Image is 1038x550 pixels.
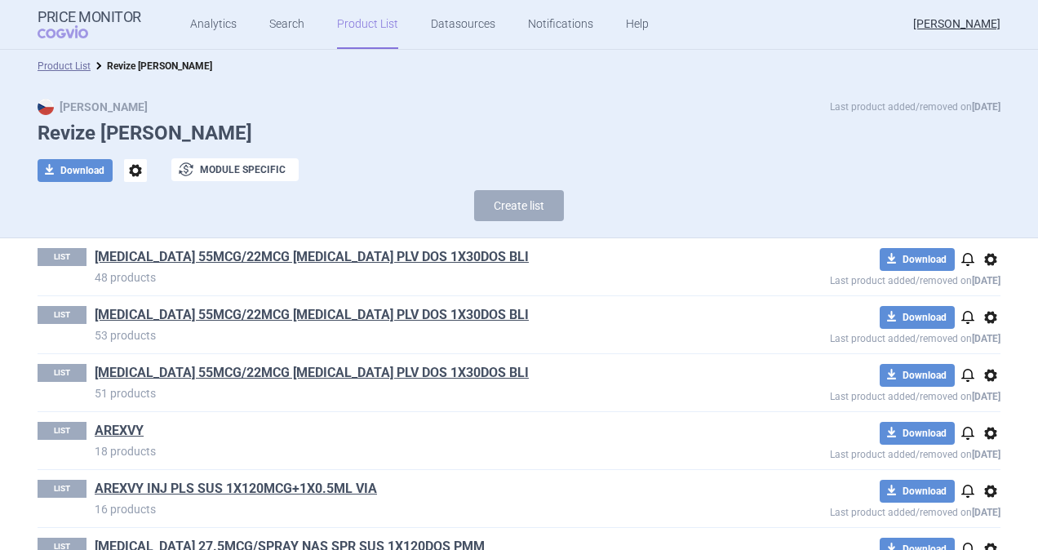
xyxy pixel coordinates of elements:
[474,190,564,221] button: Create list
[880,480,955,503] button: Download
[38,159,113,182] button: Download
[95,501,712,517] p: 16 products
[38,422,86,440] p: LIST
[880,422,955,445] button: Download
[880,248,955,271] button: Download
[38,306,86,324] p: LIST
[972,449,1000,460] strong: [DATE]
[95,480,377,498] a: AREXVY INJ PLS SUS 1X120MCG+1X0.5ML VIA
[95,248,529,266] a: [MEDICAL_DATA] 55MCG/22MCG [MEDICAL_DATA] PLV DOS 1X30DOS BLI
[712,503,1000,518] p: Last product added/removed on
[972,101,1000,113] strong: [DATE]
[712,271,1000,286] p: Last product added/removed on
[38,99,54,115] img: CZ
[107,60,212,72] strong: Revize [PERSON_NAME]
[95,422,712,443] h1: AREXVY
[95,248,712,269] h1: ANORO ELLIPTA 55MCG/22MCG INH PLV DOS 1X30DOS BLI
[972,275,1000,286] strong: [DATE]
[38,100,148,113] strong: [PERSON_NAME]
[95,306,712,327] h1: ANORO ELLIPTA 55MCG/22MCG INH PLV DOS 1X30DOS BLI
[38,364,86,382] p: LIST
[95,327,712,344] p: 53 products
[830,99,1000,115] p: Last product added/removed on
[38,248,86,266] p: LIST
[38,9,141,25] strong: Price Monitor
[972,391,1000,402] strong: [DATE]
[38,480,86,498] p: LIST
[712,445,1000,460] p: Last product added/removed on
[95,422,144,440] a: AREXVY
[95,306,529,324] a: [MEDICAL_DATA] 55MCG/22MCG [MEDICAL_DATA] PLV DOS 1X30DOS BLI
[880,364,955,387] button: Download
[972,333,1000,344] strong: [DATE]
[95,364,712,385] h1: ANORO ELLIPTA 55MCG/22MCG INH PLV DOS 1X30DOS BLI
[38,60,91,72] a: Product List
[38,9,141,40] a: Price MonitorCOGVIO
[95,480,712,501] h1: AREXVY INJ PLS SUS 1X120MCG+1X0.5ML VIA
[712,387,1000,402] p: Last product added/removed on
[95,443,712,459] p: 18 products
[38,58,91,74] li: Product List
[38,25,111,38] span: COGVIO
[91,58,212,74] li: Revize Max Price
[95,385,712,401] p: 51 products
[95,364,529,382] a: [MEDICAL_DATA] 55MCG/22MCG [MEDICAL_DATA] PLV DOS 1X30DOS BLI
[171,158,299,181] button: Module specific
[880,306,955,329] button: Download
[712,329,1000,344] p: Last product added/removed on
[38,122,1000,145] h1: Revize [PERSON_NAME]
[972,507,1000,518] strong: [DATE]
[95,269,712,286] p: 48 products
